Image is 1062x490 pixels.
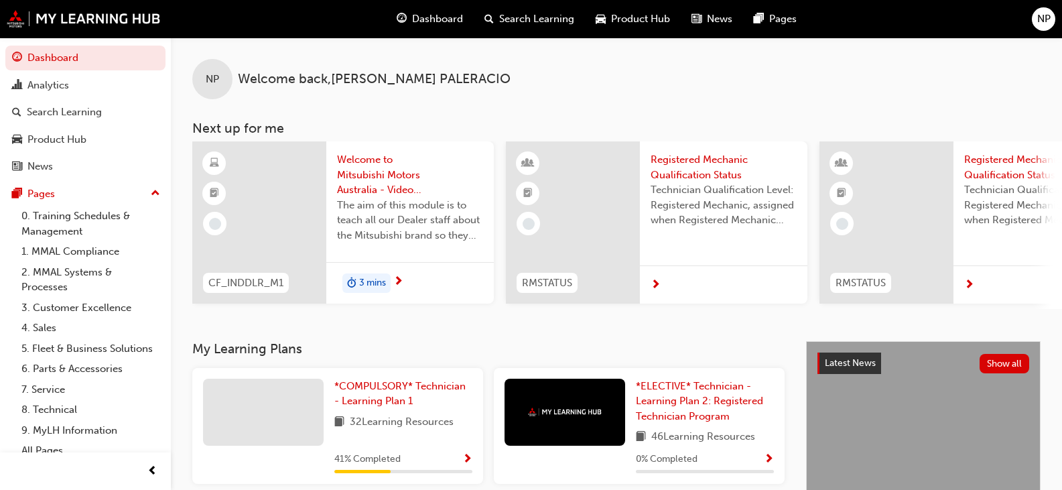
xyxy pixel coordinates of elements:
[359,275,386,291] span: 3 mins
[651,182,797,228] span: Technician Qualification Level: Registered Mechanic, assigned when Registered Mechanic modules ha...
[1032,7,1055,31] button: NP
[337,152,483,198] span: Welcome to Mitsubishi Motors Australia - Video (Dealer Induction)
[210,185,219,202] span: booktick-icon
[386,5,474,33] a: guage-iconDashboard
[651,152,797,182] span: Registered Mechanic Qualification Status
[5,154,165,179] a: News
[16,400,165,420] a: 8. Technical
[397,11,407,27] span: guage-icon
[462,451,472,468] button: Show Progress
[5,182,165,206] button: Pages
[836,275,886,291] span: RMSTATUS
[208,275,283,291] span: CF_INDDLR_M1
[16,440,165,461] a: All Pages
[16,339,165,359] a: 5. Fleet & Business Solutions
[5,100,165,125] a: Search Learning
[171,121,1062,136] h3: Next up for me
[16,206,165,241] a: 0. Training Schedules & Management
[16,318,165,339] a: 4. Sales
[27,78,69,93] div: Analytics
[5,127,165,152] a: Product Hub
[12,188,22,200] span: pages-icon
[636,379,774,424] a: *ELECTIVE* Technician - Learning Plan 2: Registered Technician Program
[210,155,219,172] span: learningResourceType_ELEARNING-icon
[12,80,22,92] span: chart-icon
[523,185,533,202] span: booktick-icon
[16,298,165,318] a: 3. Customer Excellence
[636,452,698,467] span: 0 % Completed
[596,11,606,27] span: car-icon
[7,10,161,27] img: mmal
[707,11,732,27] span: News
[474,5,585,33] a: search-iconSearch Learning
[27,105,102,120] div: Search Learning
[825,357,876,369] span: Latest News
[206,72,219,87] span: NP
[12,52,22,64] span: guage-icon
[980,354,1030,373] button: Show all
[611,11,670,27] span: Product Hub
[743,5,807,33] a: pages-iconPages
[5,73,165,98] a: Analytics
[334,379,472,409] a: *COMPULSORY* Technician - Learning Plan 1
[16,379,165,400] a: 7. Service
[16,262,165,298] a: 2. MMAL Systems & Processes
[393,276,403,288] span: next-icon
[27,186,55,202] div: Pages
[817,353,1029,374] a: Latest NewsShow all
[412,11,463,27] span: Dashboard
[5,46,165,70] a: Dashboard
[636,380,763,422] span: *ELECTIVE* Technician - Learning Plan 2: Registered Technician Program
[16,359,165,379] a: 6. Parts & Accessories
[209,218,221,230] span: learningRecordVerb_NONE-icon
[334,380,466,408] span: *COMPULSORY* Technician - Learning Plan 1
[12,134,22,146] span: car-icon
[522,275,572,291] span: RMSTATUS
[585,5,681,33] a: car-iconProduct Hub
[347,275,356,292] span: duration-icon
[764,454,774,466] span: Show Progress
[147,463,157,480] span: prev-icon
[964,280,974,292] span: next-icon
[5,43,165,182] button: DashboardAnalyticsSearch LearningProduct HubNews
[1037,11,1051,27] span: NP
[16,420,165,441] a: 9. MyLH Information
[16,241,165,262] a: 1. MMAL Compliance
[506,141,807,304] a: RMSTATUSRegistered Mechanic Qualification StatusTechnician Qualification Level: Registered Mechan...
[238,72,511,87] span: Welcome back , [PERSON_NAME] PALERACIO
[764,451,774,468] button: Show Progress
[151,185,160,202] span: up-icon
[12,161,22,173] span: news-icon
[27,132,86,147] div: Product Hub
[334,452,401,467] span: 41 % Completed
[337,198,483,243] span: The aim of this module is to teach all our Dealer staff about the Mitsubishi brand so they demons...
[651,280,661,292] span: next-icon
[334,414,344,431] span: book-icon
[837,185,846,202] span: booktick-icon
[27,159,53,174] div: News
[651,429,755,446] span: 46 Learning Resources
[350,414,454,431] span: 32 Learning Resources
[192,141,494,304] a: CF_INDDLR_M1Welcome to Mitsubishi Motors Australia - Video (Dealer Induction)The aim of this modu...
[528,408,602,416] img: mmal
[523,218,535,230] span: learningRecordVerb_NONE-icon
[523,155,533,172] span: learningResourceType_INSTRUCTOR_LED-icon
[754,11,764,27] span: pages-icon
[769,11,797,27] span: Pages
[484,11,494,27] span: search-icon
[12,107,21,119] span: search-icon
[691,11,702,27] span: news-icon
[836,218,848,230] span: learningRecordVerb_NONE-icon
[499,11,574,27] span: Search Learning
[837,155,846,172] span: learningResourceType_INSTRUCTOR_LED-icon
[681,5,743,33] a: news-iconNews
[636,429,646,446] span: book-icon
[192,341,785,357] h3: My Learning Plans
[462,454,472,466] span: Show Progress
